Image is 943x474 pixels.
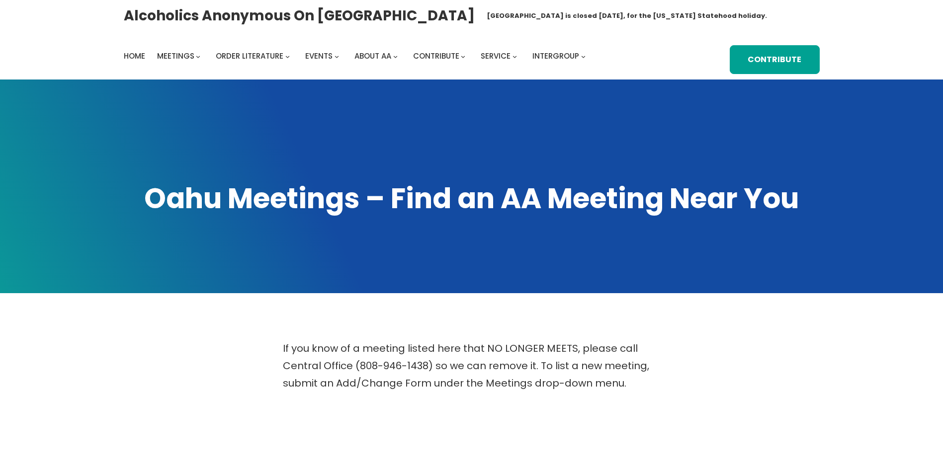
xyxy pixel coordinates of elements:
[481,51,511,61] span: Service
[532,51,579,61] span: Intergroup
[157,49,194,63] a: Meetings
[481,49,511,63] a: Service
[354,51,391,61] span: About AA
[124,49,145,63] a: Home
[581,54,586,58] button: Intergroup submenu
[124,180,820,218] h1: Oahu Meetings – Find an AA Meeting Near You
[124,49,589,63] nav: Intergroup
[730,45,819,74] a: Contribute
[124,3,475,28] a: Alcoholics Anonymous on [GEOGRAPHIC_DATA]
[532,49,579,63] a: Intergroup
[413,51,459,61] span: Contribute
[124,51,145,61] span: Home
[157,51,194,61] span: Meetings
[196,54,200,58] button: Meetings submenu
[305,51,333,61] span: Events
[285,54,290,58] button: Order Literature submenu
[305,49,333,63] a: Events
[335,54,339,58] button: Events submenu
[413,49,459,63] a: Contribute
[461,54,465,58] button: Contribute submenu
[487,11,767,21] h1: [GEOGRAPHIC_DATA] is closed [DATE], for the [US_STATE] Statehood holiday.
[283,340,661,392] p: If you know of a meeting listed here that NO LONGER MEETS, please call Central Office (808-946-14...
[354,49,391,63] a: About AA
[513,54,517,58] button: Service submenu
[393,54,398,58] button: About AA submenu
[216,51,283,61] span: Order Literature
